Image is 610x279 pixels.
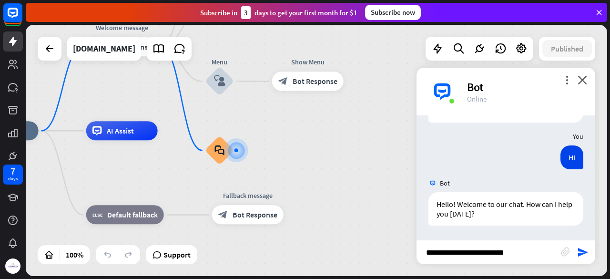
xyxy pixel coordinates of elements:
div: Bot [467,80,584,94]
i: block_faq [214,145,224,156]
span: You [573,132,583,141]
span: AI Assist [107,126,134,135]
div: 3 [241,6,251,19]
div: Subscribe in days to get your first month for $1 [200,6,357,19]
div: Fallback message [205,191,291,201]
span: Bot Response [293,77,337,86]
div: Hello! Welcome to our chat. How can I help you [DATE]? [428,192,583,226]
div: Online [467,94,584,103]
i: send [577,247,589,258]
div: rootsev.com [73,37,135,61]
a: 7 days [3,165,23,185]
i: block_user_input [214,76,225,87]
div: Welcome message [79,23,165,32]
div: days [8,176,18,182]
i: more_vert [562,75,571,84]
span: Bot Response [233,210,277,220]
div: HI [560,145,583,169]
i: block_bot_response [278,77,288,86]
i: block_bot_response [218,210,228,220]
div: Menu [191,58,248,67]
i: close [578,75,587,84]
button: Open LiveChat chat widget [8,4,36,32]
div: Subscribe now [365,5,421,20]
div: 100% [63,247,86,262]
i: block_fallback [92,210,102,220]
span: Bot [440,179,450,187]
span: Support [163,247,191,262]
span: Default fallback [107,210,158,220]
div: 7 [10,167,15,176]
i: block_attachment [561,247,570,257]
div: Show Menu [265,58,351,67]
button: Published [542,40,592,57]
